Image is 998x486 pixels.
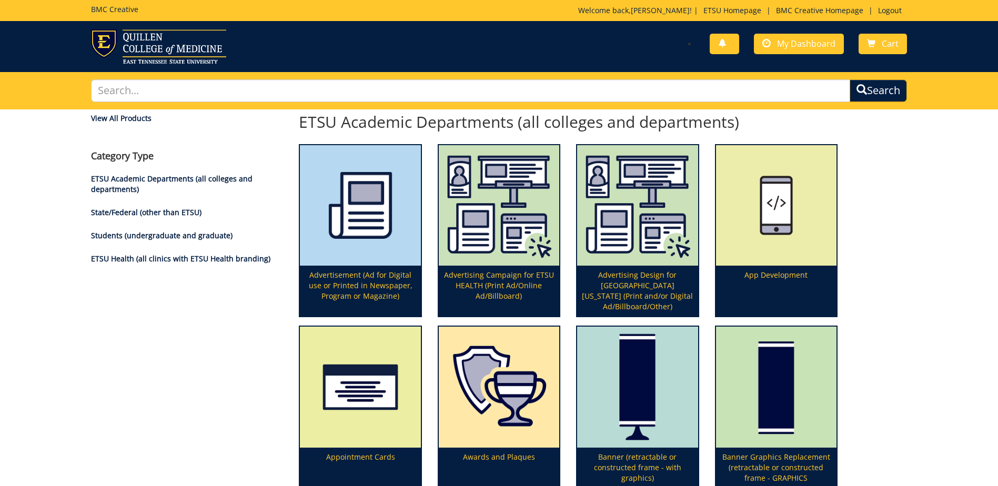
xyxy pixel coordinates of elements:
[578,5,907,16] p: Welcome back, ! | | |
[716,145,836,316] a: App Development
[631,5,690,15] a: [PERSON_NAME]
[577,145,698,316] a: Advertising Design for [GEOGRAPHIC_DATA][US_STATE] (Print and/or Digital Ad/Billboard/Other)
[439,266,559,316] p: Advertising Campaign for ETSU HEALTH (Print Ad/Online Ad/Billboard)
[91,174,253,194] a: ETSU Academic Departments (all colleges and departments)
[300,145,420,266] img: printmedia-5fff40aebc8a36.86223841.png
[91,29,226,64] img: ETSU logo
[577,327,698,447] img: retractable-banner-59492b401f5aa8.64163094.png
[850,79,907,102] button: Search
[771,5,869,15] a: BMC Creative Homepage
[300,327,420,447] img: appointment%20cards-6556843a9f7d00.21763534.png
[577,266,698,316] p: Advertising Design for [GEOGRAPHIC_DATA][US_STATE] (Print and/or Digital Ad/Billboard/Other)
[300,145,420,316] a: Advertisement (Ad for Digital use or Printed in Newspaper, Program or Magazine)
[439,145,559,266] img: etsu%20health%20marketing%20campaign%20image-6075f5506d2aa2.29536275.png
[299,113,838,130] h2: ETSU Academic Departments (all colleges and departments)
[716,327,836,447] img: graphics-only-banner-5949222f1cdc31.93524894.png
[439,327,559,447] img: plaques-5a7339fccbae09.63825868.png
[91,254,270,264] a: ETSU Health (all clinics with ETSU Health branding)
[873,5,907,15] a: Logout
[300,266,420,316] p: Advertisement (Ad for Digital use or Printed in Newspaper, Program or Magazine)
[91,113,283,124] a: View All Products
[91,207,201,217] a: State/Federal (other than ETSU)
[716,145,836,266] img: app%20development%20icon-655684178ce609.47323231.png
[91,79,850,102] input: Search...
[716,266,836,316] p: App Development
[91,151,283,161] h4: Category Type
[859,34,907,54] a: Cart
[91,230,233,240] a: Students (undergraduate and graduate)
[882,38,899,49] span: Cart
[777,38,835,49] span: My Dashboard
[439,145,559,316] a: Advertising Campaign for ETSU HEALTH (Print Ad/Online Ad/Billboard)
[698,5,767,15] a: ETSU Homepage
[754,34,844,54] a: My Dashboard
[577,145,698,266] img: etsu%20health%20marketing%20campaign%20image-6075f5506d2aa2.29536275.png
[91,5,138,13] h5: BMC Creative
